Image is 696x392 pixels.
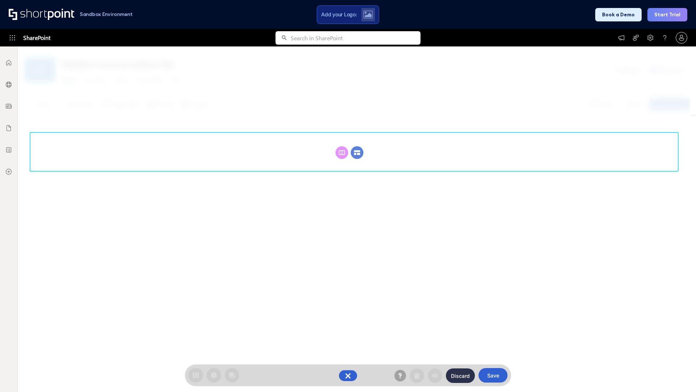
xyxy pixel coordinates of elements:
button: Save [478,368,507,383]
span: Add your Logo: [321,11,357,18]
button: Start Trial [647,8,687,21]
iframe: Chat Widget [660,357,696,392]
button: Book a Demo [595,8,642,21]
span: SharePoint [23,29,50,46]
h1: Sandbox Environment [80,12,133,16]
input: Search in SharePoint [291,31,420,45]
button: Discard [446,368,475,383]
img: Upload logo [363,11,373,19]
